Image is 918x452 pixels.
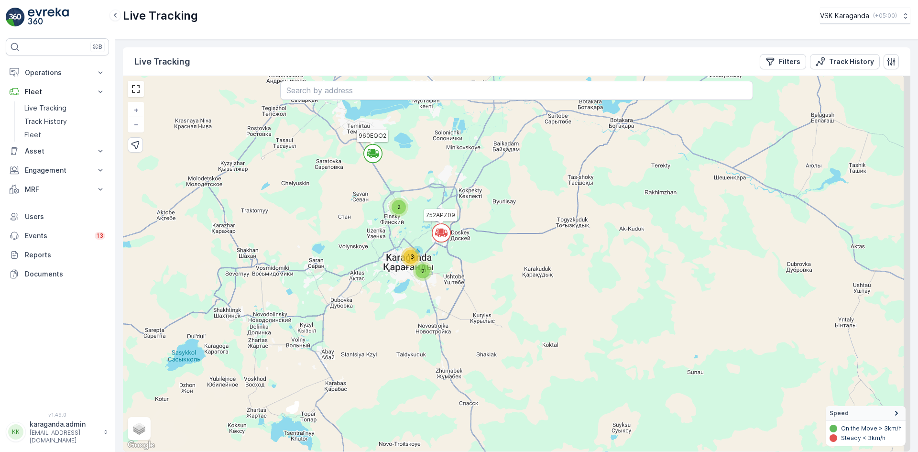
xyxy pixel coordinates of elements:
[125,439,157,452] a: Open this area in Google Maps (opens a new window)
[6,412,109,418] span: v 1.49.0
[28,8,69,27] img: logo_light-DOdMpM7g.png
[810,54,880,69] button: Track History
[397,203,401,210] span: 2
[125,439,157,452] img: Google
[30,429,98,444] p: [EMAIL_ADDRESS][DOMAIN_NAME]
[826,406,906,421] summary: Speed
[129,117,143,132] a: Zoom Out
[25,250,105,260] p: Reports
[25,165,90,175] p: Engagement
[6,8,25,27] img: logo
[134,106,138,114] span: +
[134,120,139,128] span: −
[829,57,874,66] p: Track History
[6,63,109,82] button: Operations
[820,8,910,24] button: VSK Karaganda(+05:00)
[760,54,806,69] button: Filters
[129,82,143,96] a: View Fullscreen
[123,8,198,23] p: Live Tracking
[25,269,105,279] p: Documents
[830,409,849,417] span: Speed
[24,103,66,113] p: Live Tracking
[21,101,109,115] a: Live Tracking
[6,161,109,180] button: Engagement
[873,12,897,20] p: ( +05:00 )
[21,128,109,142] a: Fleet
[6,265,109,284] a: Documents
[24,117,67,126] p: Track History
[25,146,90,156] p: Asset
[129,103,143,117] a: Zoom In
[134,55,190,68] p: Live Tracking
[25,231,89,241] p: Events
[820,11,869,21] p: VSK Karaganda
[6,142,109,161] button: Asset
[6,245,109,265] a: Reports
[25,68,90,77] p: Operations
[25,185,90,194] p: MRF
[93,43,102,51] p: ⌘B
[407,253,414,260] span: 13
[30,419,98,429] p: karaganda.admin
[841,425,902,432] p: On the Move > 3km/h
[6,207,109,226] a: Users
[779,57,800,66] p: Filters
[841,434,885,442] p: Steady < 3km/h
[401,247,420,266] div: 13
[97,232,103,240] p: 13
[6,82,109,101] button: Fleet
[25,212,105,221] p: Users
[25,87,90,97] p: Fleet
[24,130,41,140] p: Fleet
[280,81,753,100] input: Search by address
[413,262,432,281] div: 2
[6,180,109,199] button: MRF
[389,198,408,217] div: 2
[421,267,425,275] span: 2
[6,226,109,245] a: Events13
[129,418,150,439] a: Layers
[21,115,109,128] a: Track History
[8,424,23,440] div: KK
[6,419,109,444] button: KKkaraganda.admin[EMAIL_ADDRESS][DOMAIN_NAME]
